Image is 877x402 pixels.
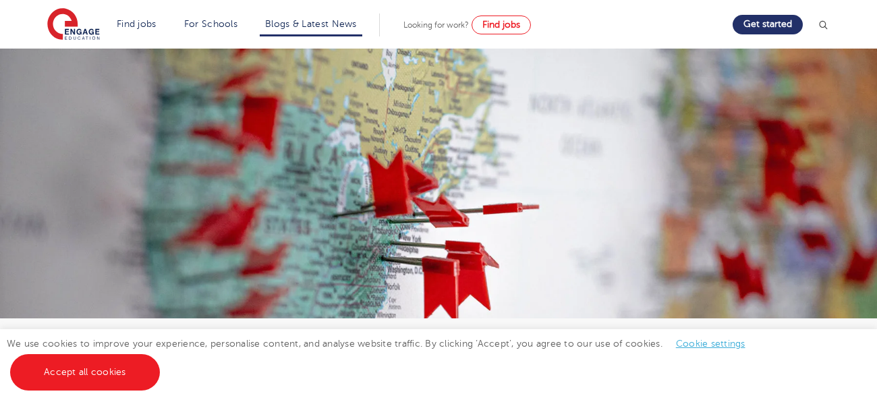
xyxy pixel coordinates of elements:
[482,20,520,30] span: Find jobs
[7,339,759,377] span: We use cookies to improve your experience, personalise content, and analyse website traffic. By c...
[265,19,357,29] a: Blogs & Latest News
[676,339,745,349] a: Cookie settings
[472,16,531,34] a: Find jobs
[403,20,469,30] span: Looking for work?
[47,8,100,42] img: Engage Education
[184,19,237,29] a: For Schools
[117,19,157,29] a: Find jobs
[733,15,803,34] a: Get started
[10,354,160,391] a: Accept all cookies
